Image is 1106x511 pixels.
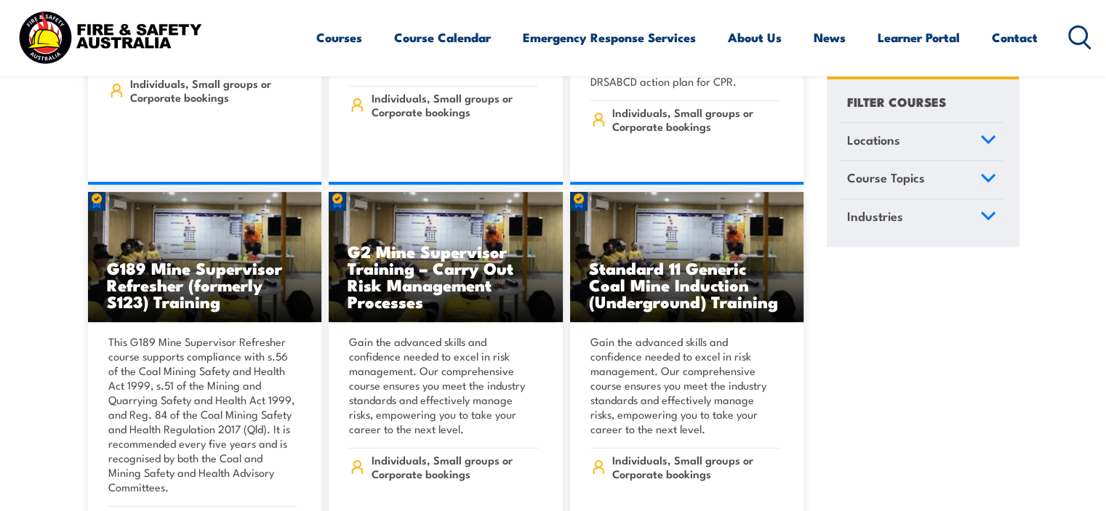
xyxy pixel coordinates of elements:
h4: FILTER COURSES [847,92,946,111]
a: About Us [728,18,782,57]
h3: G2 Mine Supervisor Training – Carry Out Risk Management Processes [348,243,544,310]
a: G2 Mine Supervisor Training – Carry Out Risk Management Processes [329,192,563,323]
span: Individuals, Small groups or Corporate bookings [372,453,538,480]
a: Course Topics [841,161,1003,199]
img: Standard 11 Generic Coal Mine Induction (Surface) TRAINING (1) [570,192,804,323]
span: Individuals, Small groups or Corporate bookings [372,91,538,118]
h3: Standard 11 Generic Coal Mine Induction (Underground) Training [589,259,785,310]
a: Learner Portal [878,18,960,57]
a: Emergency Response Services [523,18,696,57]
span: Industries [847,206,903,226]
p: Gain the advanced skills and confidence needed to excel in risk management. Our comprehensive cou... [590,334,780,436]
a: G189 Mine Supervisor Refresher (formerly S123) Training [88,192,322,323]
img: Standard 11 Generic Coal Mine Induction (Surface) TRAINING (1) [88,192,322,323]
span: Individuals, Small groups or Corporate bookings [130,76,297,104]
a: Industries [841,199,1003,237]
img: Standard 11 Generic Coal Mine Induction (Surface) TRAINING (1) [329,192,563,323]
a: Course Calendar [394,18,491,57]
span: Course Topics [847,169,925,188]
span: Individuals, Small groups or Corporate bookings [612,105,779,133]
h3: G189 Mine Supervisor Refresher (formerly S123) Training [107,259,303,310]
a: Locations [841,123,1003,161]
span: Individuals, Small groups or Corporate bookings [612,453,779,480]
p: Gain the advanced skills and confidence needed to excel in risk management. Our comprehensive cou... [349,334,538,436]
p: This G189 Mine Supervisor Refresher course supports compliance with s.56 of the Coal Mining Safet... [108,334,297,494]
a: Courses [316,18,362,57]
span: Locations [847,130,900,150]
a: News [814,18,846,57]
a: Standard 11 Generic Coal Mine Induction (Underground) Training [570,192,804,323]
a: Contact [992,18,1038,57]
